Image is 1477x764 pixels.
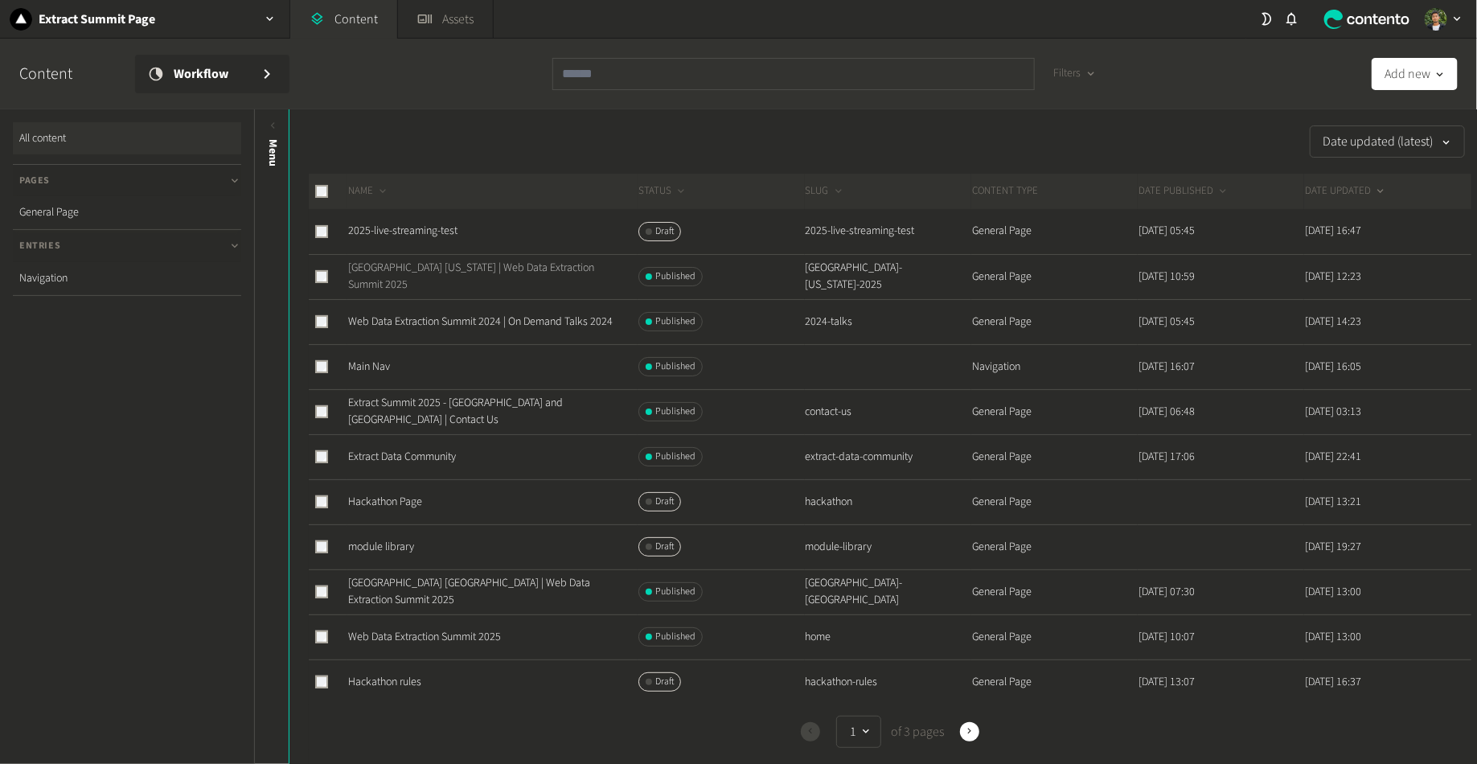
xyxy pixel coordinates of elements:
[971,389,1138,434] td: General Page
[1139,404,1195,420] time: [DATE] 06:48
[135,55,289,93] a: Workflow
[805,389,971,434] td: contact-us
[836,716,881,748] button: 1
[805,569,971,614] td: [GEOGRAPHIC_DATA]-[GEOGRAPHIC_DATA]
[1305,223,1361,239] time: [DATE] 16:47
[971,344,1138,389] td: Navigation
[1139,449,1195,465] time: [DATE] 17:06
[805,299,971,344] td: 2024-talks
[348,359,390,375] a: Main Nav
[13,196,241,228] a: General Page
[888,722,944,741] span: of 3 pages
[1041,58,1110,90] button: Filters
[348,449,456,465] a: Extract Data Community
[1305,269,1361,285] time: [DATE] 12:23
[19,239,60,253] span: Entries
[655,359,695,374] span: Published
[174,64,248,84] span: Workflow
[1305,584,1361,600] time: [DATE] 13:00
[805,479,971,524] td: hackathon
[348,183,389,199] button: NAME
[1305,183,1387,199] button: DATE UPDATED
[655,269,695,284] span: Published
[971,254,1138,299] td: General Page
[655,495,674,509] span: Draft
[971,524,1138,569] td: General Page
[348,674,421,690] a: Hackathon rules
[348,539,414,555] a: module library
[13,262,241,294] a: Navigation
[805,434,971,479] td: extract-data-community
[348,223,457,239] a: 2025-live-streaming-test
[265,139,281,166] span: Menu
[971,659,1138,704] td: General Page
[10,8,32,31] img: Extract Summit Page
[1054,65,1081,82] span: Filters
[655,630,695,644] span: Published
[971,209,1138,254] td: General Page
[1372,58,1458,90] button: Add new
[805,254,971,299] td: [GEOGRAPHIC_DATA]-[US_STATE]-2025
[805,209,971,254] td: 2025-live-streaming-test
[655,450,695,464] span: Published
[1305,674,1361,690] time: [DATE] 16:37
[13,122,241,154] a: All content
[1310,125,1465,158] button: Date updated (latest)
[655,405,695,419] span: Published
[655,585,695,599] span: Published
[348,395,563,428] a: Extract Summit 2025 - [GEOGRAPHIC_DATA] and [GEOGRAPHIC_DATA] | Contact Us
[348,494,422,510] a: Hackathon Page
[348,629,501,645] a: Web Data Extraction Summit 2025
[1305,359,1361,375] time: [DATE] 16:05
[971,434,1138,479] td: General Page
[348,314,613,330] a: Web Data Extraction Summit 2024 | On Demand Talks 2024
[971,569,1138,614] td: General Page
[1139,674,1195,690] time: [DATE] 13:07
[348,575,590,608] a: [GEOGRAPHIC_DATA] [GEOGRAPHIC_DATA] | Web Data Extraction Summit 2025
[1305,314,1361,330] time: [DATE] 14:23
[348,260,594,293] a: [GEOGRAPHIC_DATA] [US_STATE] | Web Data Extraction Summit 2025
[1139,629,1195,645] time: [DATE] 10:07
[655,224,674,239] span: Draft
[805,614,971,659] td: home
[1139,183,1229,199] button: DATE PUBLISHED
[971,299,1138,344] td: General Page
[1139,584,1195,600] time: [DATE] 07:30
[971,174,1138,209] th: CONTENT TYPE
[1305,494,1361,510] time: [DATE] 13:21
[39,10,155,29] h2: Extract Summit Page
[638,183,687,199] button: STATUS
[1305,539,1361,555] time: [DATE] 19:27
[19,62,109,86] h2: Content
[1139,269,1195,285] time: [DATE] 10:59
[1425,8,1447,31] img: Arnold Alexander
[805,524,971,569] td: module-library
[805,659,971,704] td: hackathon-rules
[19,174,50,188] span: Pages
[1139,223,1195,239] time: [DATE] 05:45
[971,614,1138,659] td: General Page
[1305,629,1361,645] time: [DATE] 13:00
[1305,449,1361,465] time: [DATE] 22:41
[806,183,845,199] button: SLUG
[655,540,674,554] span: Draft
[655,675,674,689] span: Draft
[655,314,695,329] span: Published
[1139,314,1195,330] time: [DATE] 05:45
[971,479,1138,524] td: General Page
[1139,359,1195,375] time: [DATE] 16:07
[1305,404,1361,420] time: [DATE] 03:13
